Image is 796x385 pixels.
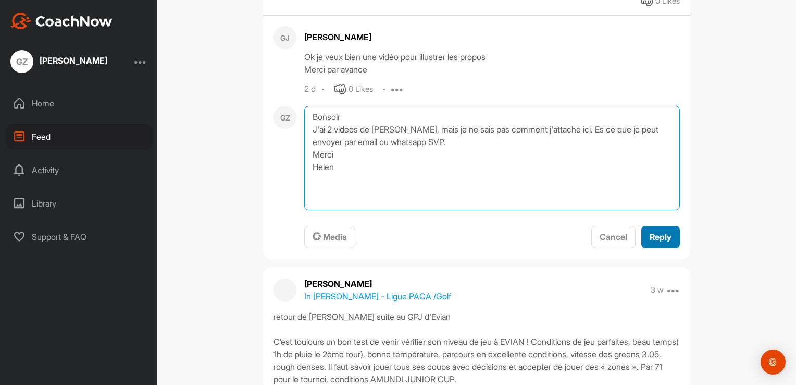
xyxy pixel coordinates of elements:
p: 3 w [651,285,664,295]
div: Open Intercom Messenger [761,350,786,375]
button: Reply [641,226,680,248]
div: Home [6,90,153,116]
span: Media [313,232,347,242]
div: GJ [273,26,296,49]
div: Ok je veux bien une vidéo pour illustrer les propos Merci par avance [304,51,680,76]
div: Activity [6,157,153,183]
div: GZ [10,50,33,73]
div: 2 d [304,84,316,94]
span: Reply [650,232,671,242]
div: Library [6,190,153,216]
button: Cancel [591,226,636,248]
textarea: Bonsoir J'ai 2 videos de [PERSON_NAME], mais je ne sais pas comment j'attache ici. Es ce que je p... [304,106,680,210]
div: GZ [273,106,296,129]
span: Cancel [600,232,627,242]
div: Support & FAQ [6,224,153,250]
div: [PERSON_NAME] [40,56,107,65]
img: CoachNow [10,13,113,29]
p: [PERSON_NAME] [304,278,451,290]
button: Media [304,226,355,248]
div: Feed [6,124,153,150]
p: In [PERSON_NAME] - Ligue PACA / Golf [304,290,451,303]
div: [PERSON_NAME] [304,31,680,43]
div: 0 Likes [349,83,373,95]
